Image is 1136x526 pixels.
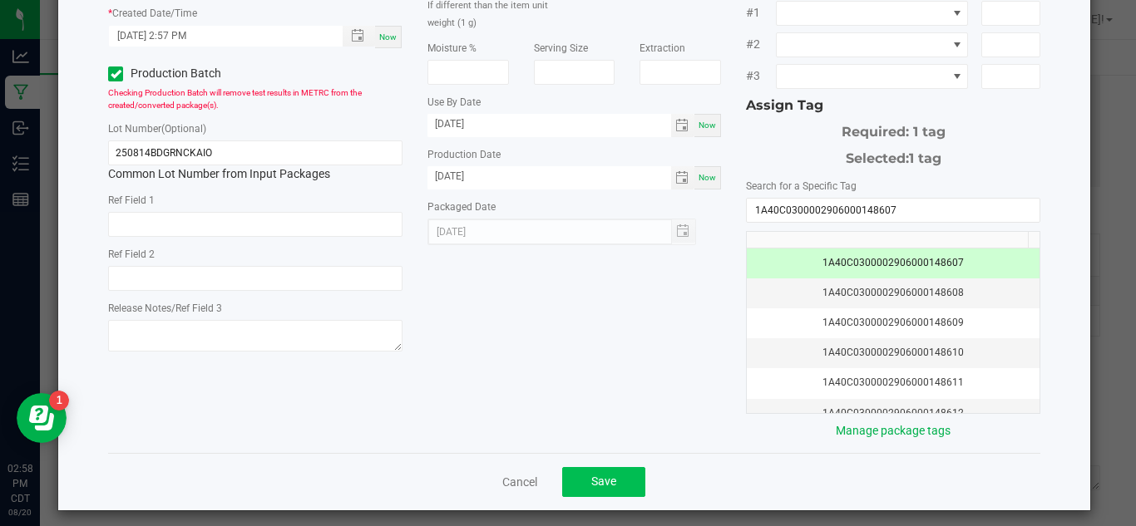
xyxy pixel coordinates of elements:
[671,114,695,137] span: Toggle calendar
[427,114,671,135] input: Date
[776,1,969,26] span: NO DATA FOUND
[671,166,695,189] span: Toggle calendar
[699,173,716,182] span: Now
[108,301,222,316] label: Release Notes/Ref Field 3
[757,255,1030,271] div: 1A40C0300002906000148607
[776,32,969,57] span: NO DATA FOUND
[562,467,645,497] button: Save
[49,391,69,410] iframe: Resource center unread badge
[757,285,1030,301] div: 1A40C0300002906000148608
[746,67,775,85] span: #3
[427,41,477,56] label: Moisture %
[757,345,1030,361] div: 1A40C0300002906000148610
[534,41,588,56] label: Serving Size
[112,6,197,21] label: Created Date/Time
[746,179,857,194] label: Search for a Specific Tag
[757,406,1030,421] div: 1A40C0300002906000148612
[909,150,941,166] span: 1 tag
[757,315,1030,331] div: 1A40C0300002906000148609
[427,199,496,214] label: Packaged Date
[108,140,403,183] div: Common Lot Number from Input Packages
[108,121,206,136] label: Lot Number
[746,96,1040,116] div: Assign Tag
[746,142,1040,169] div: Selected:
[836,424,951,437] a: Manage package tags
[502,474,537,490] a: Cancel
[699,120,716,130] span: Now
[591,474,616,488] span: Save
[343,26,375,47] span: Toggle popup
[746,116,1040,142] div: Required: 1 tag
[640,41,685,56] label: Extraction
[108,193,155,208] label: Ref Field 1
[17,393,67,443] iframe: Resource center
[108,247,155,262] label: Ref Field 2
[108,88,362,110] span: Checking Production Batch will remove test results in METRC from the created/converted package(s).
[757,375,1030,391] div: 1A40C0300002906000148611
[161,123,206,135] span: (Optional)
[108,65,243,82] label: Production Batch
[746,36,775,53] span: #2
[109,26,325,47] input: Created Datetime
[427,166,671,187] input: Date
[746,4,775,22] span: #1
[427,147,501,162] label: Production Date
[379,32,397,42] span: Now
[427,95,481,110] label: Use By Date
[776,64,969,89] span: NO DATA FOUND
